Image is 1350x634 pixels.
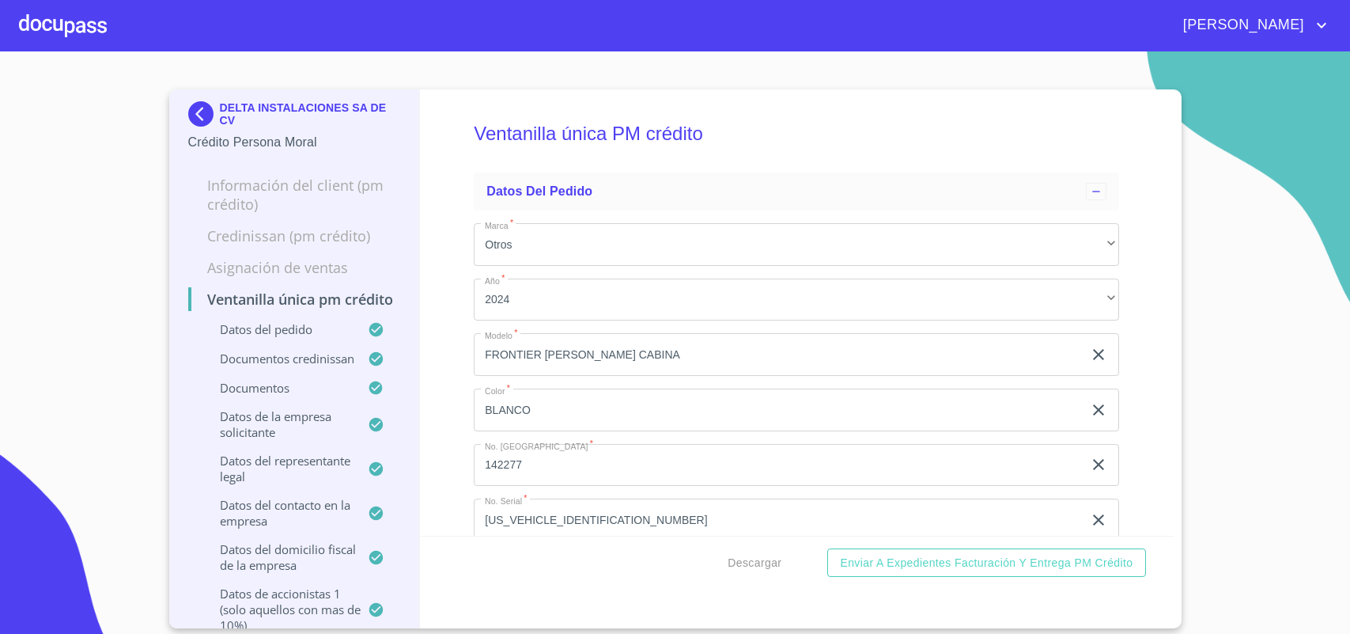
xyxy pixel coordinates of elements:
p: Datos de accionistas 1 (solo aquellos con mas de 10%) [188,586,369,633]
div: 2024 [474,279,1119,321]
button: clear input [1089,401,1108,420]
button: clear input [1089,455,1108,474]
p: Ventanilla única PM crédito [188,290,401,309]
p: Información del Client (PM crédito) [188,176,401,214]
p: Crédito Persona Moral [188,133,401,152]
button: clear input [1089,345,1108,364]
p: DELTA INSTALACIONES SA DE CV [220,101,401,127]
p: Documentos [188,380,369,396]
p: Datos del representante legal [188,453,369,484]
p: Asignación de Ventas [188,258,401,277]
div: Otros [474,223,1119,266]
span: Enviar a Expedientes Facturación y Entrega PM crédito [840,553,1133,573]
button: clear input [1089,511,1108,530]
button: Enviar a Expedientes Facturación y Entrega PM crédito [827,549,1145,578]
img: Docupass spot blue [188,101,220,127]
p: Datos del domicilio fiscal de la empresa [188,541,369,573]
div: DELTA INSTALACIONES SA DE CV [188,101,401,133]
span: [PERSON_NAME] [1171,13,1312,38]
p: Documentos CrediNissan [188,351,369,366]
h5: Ventanilla única PM crédito [474,101,1119,166]
span: Descargar [728,553,781,573]
p: Datos del pedido [188,321,369,337]
p: Datos del contacto en la empresa [188,497,369,529]
span: Datos del pedido [486,184,592,198]
p: Datos de la empresa solicitante [188,408,369,440]
button: account of current user [1171,13,1331,38]
div: Datos del pedido [474,173,1119,211]
p: Credinissan (PM crédito) [188,226,401,245]
button: Descargar [721,549,788,578]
